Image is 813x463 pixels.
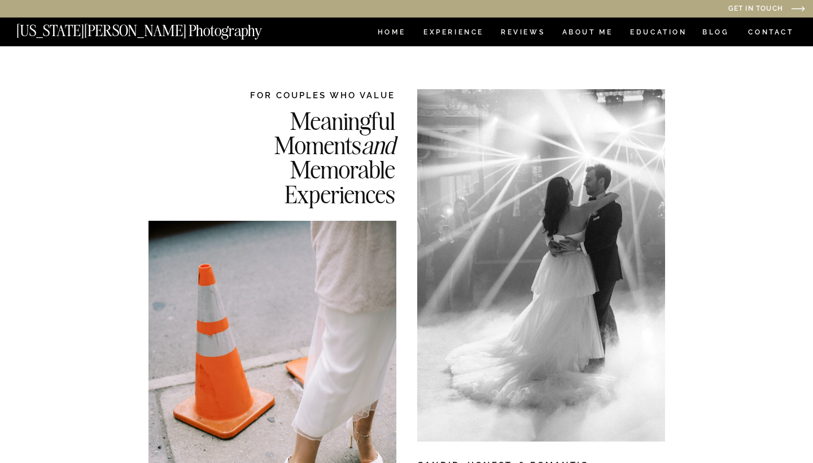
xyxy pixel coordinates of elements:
[16,23,300,33] a: [US_STATE][PERSON_NAME] Photography
[217,108,395,205] h2: Meaningful Moments Memorable Experiences
[562,29,613,38] a: ABOUT ME
[629,29,688,38] a: EDUCATION
[702,29,729,38] a: BLOG
[748,26,794,38] a: CONTACT
[375,29,408,38] a: HOME
[361,129,395,160] i: and
[501,29,543,38] a: REVIEWS
[423,29,483,38] a: Experience
[613,5,783,14] a: Get in Touch
[217,89,395,101] h2: FOR COUPLES WHO VALUE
